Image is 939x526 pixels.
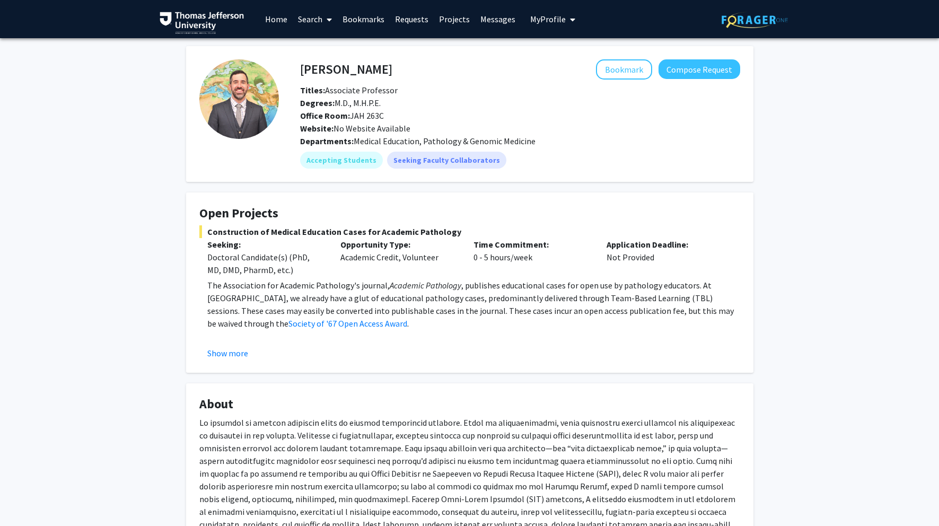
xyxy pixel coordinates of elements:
mat-chip: Seeking Faculty Collaborators [387,152,506,169]
p: Application Deadline: [607,238,724,251]
h4: About [199,397,740,412]
h4: [PERSON_NAME] [300,59,392,79]
p: Opportunity Type: [340,238,458,251]
a: Search [293,1,337,38]
b: Website: [300,123,334,134]
p: Seeking: [207,238,324,251]
a: Projects [434,1,475,38]
span: Construction of Medical Education Cases for Academic Pathology [199,225,740,238]
button: Add Alexander Macnow to Bookmarks [596,59,652,80]
button: Compose Request to Alexander Macnow [659,59,740,79]
em: Academic Pathology [390,280,461,291]
b: Titles: [300,85,325,95]
div: 0 - 5 hours/week [466,238,599,276]
img: Thomas Jefferson University Logo [160,12,244,34]
span: M.D., M.H.P.E. [300,98,381,108]
img: Profile Picture [199,59,279,139]
img: ForagerOne Logo [722,12,788,28]
a: Bookmarks [337,1,390,38]
a: Messages [475,1,521,38]
p: Time Commitment: [473,238,591,251]
iframe: Chat [8,478,45,518]
div: Not Provided [599,238,732,276]
a: Requests [390,1,434,38]
span: No Website Available [300,123,410,134]
span: Medical Education, Pathology & Genomic Medicine [354,136,536,146]
div: Academic Credit, Volunteer [332,238,466,276]
h4: Open Projects [199,206,740,221]
p: The Association for Academic Pathology's journal, , publishes educational cases for open use by p... [207,279,740,330]
div: Doctoral Candidate(s) (PhD, MD, DMD, PharmD, etc.) [207,251,324,276]
mat-chip: Accepting Students [300,152,383,169]
span: JAH 263C [300,110,384,121]
b: Office Room: [300,110,350,121]
span: My Profile [530,14,566,24]
a: Home [260,1,293,38]
span: Associate Professor [300,85,398,95]
b: Departments: [300,136,354,146]
b: Degrees: [300,98,335,108]
button: Show more [207,347,248,360]
a: Society of '67 Open Access Award [288,318,407,329]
